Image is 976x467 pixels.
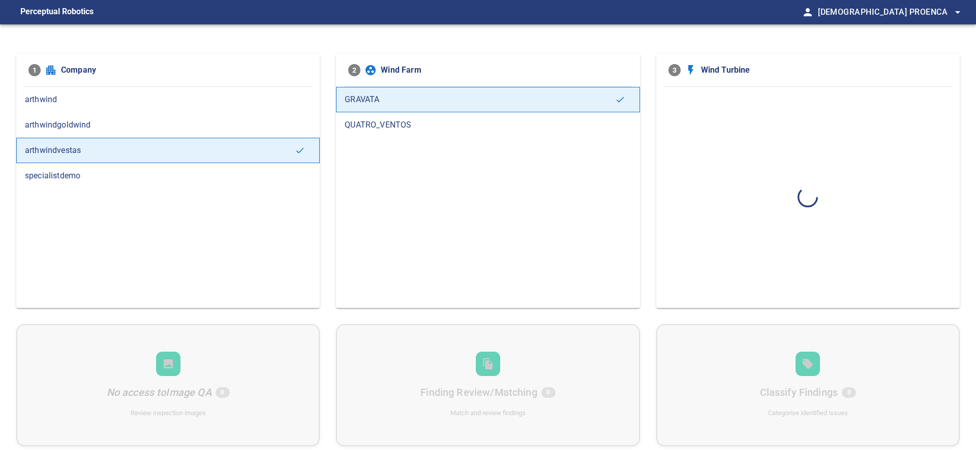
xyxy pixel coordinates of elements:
[336,112,639,138] div: QUATRO_VENTOS
[25,94,311,106] span: arthwind
[16,138,320,163] div: arthwindvestas
[61,64,308,76] span: Company
[25,119,311,131] span: arthwindgoldwind
[345,119,631,131] span: QUATRO_VENTOS
[16,163,320,189] div: specialistdemo
[25,170,311,182] span: specialistdemo
[345,94,615,106] span: GRAVATA
[802,6,814,18] span: person
[25,144,295,157] span: arthwindvestas
[28,64,41,76] span: 1
[336,87,639,112] div: GRAVATA
[952,6,964,18] span: arrow_drop_down
[814,2,964,22] button: [DEMOGRAPHIC_DATA] Proenca
[818,5,964,19] span: [DEMOGRAPHIC_DATA] Proenca
[701,64,948,76] span: Wind Turbine
[16,87,320,112] div: arthwind
[348,64,360,76] span: 2
[381,64,627,76] span: Wind Farm
[16,112,320,138] div: arthwindgoldwind
[20,4,94,20] figcaption: Perceptual Robotics
[668,64,681,76] span: 3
